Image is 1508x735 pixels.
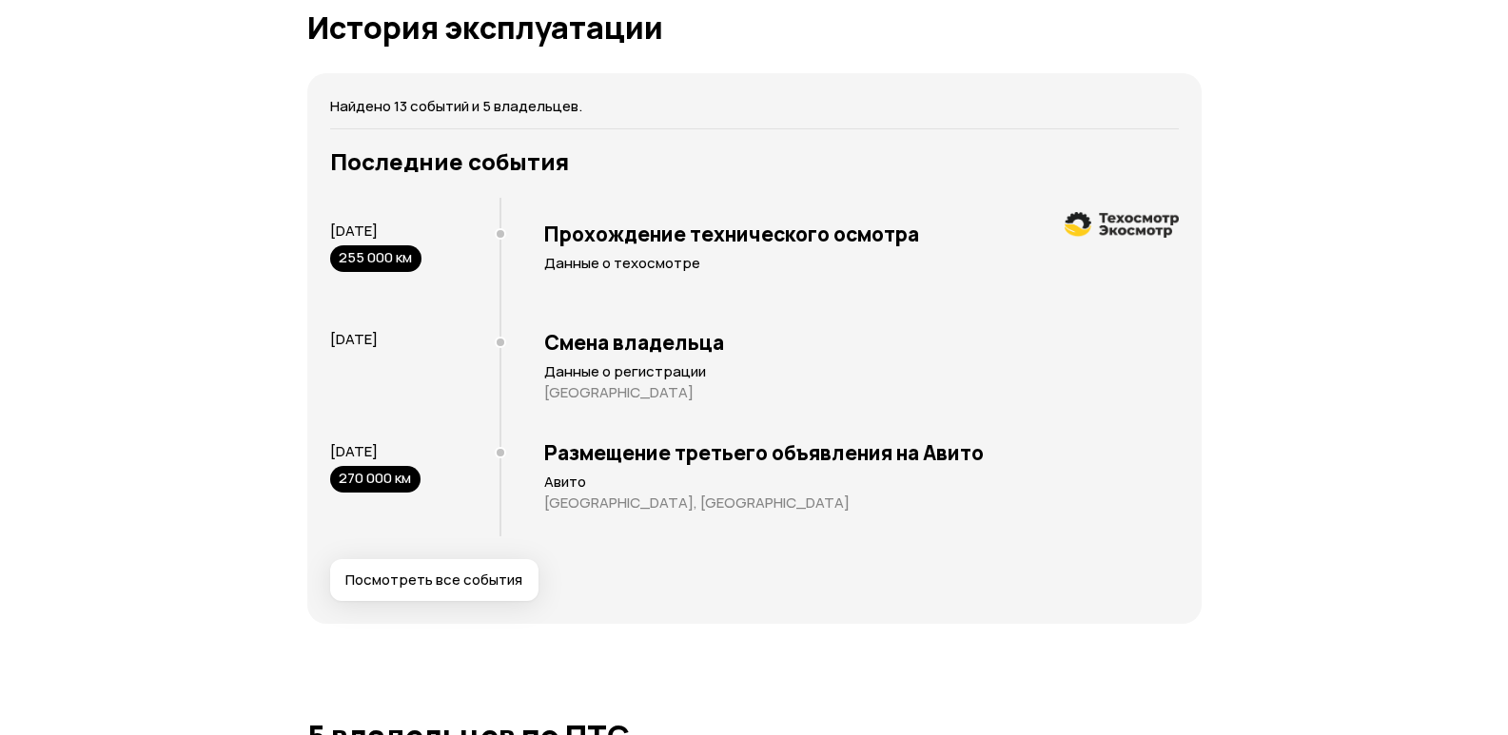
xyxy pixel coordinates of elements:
[330,466,421,493] div: 270 000 км
[330,245,421,272] div: 255 000 км
[330,148,1179,175] h3: Последние события
[330,441,378,461] span: [DATE]
[544,362,1179,381] p: Данные о регистрации
[544,473,1179,492] p: Авито
[544,330,1179,355] h3: Смена владельца
[544,440,1179,465] h3: Размещение третьего объявления на Авито
[330,329,378,349] span: [DATE]
[544,222,1179,246] h3: Прохождение технического осмотра
[307,10,1202,45] h1: История эксплуатации
[544,493,1179,513] p: [GEOGRAPHIC_DATA], [GEOGRAPHIC_DATA]
[1065,212,1179,238] img: logo
[345,571,522,590] span: Посмотреть все события
[544,383,1179,402] p: [GEOGRAPHIC_DATA]
[544,254,1179,273] p: Данные о техосмотре
[330,96,1179,117] p: Найдено 13 событий и 5 владельцев.
[330,221,378,241] span: [DATE]
[330,559,539,601] button: Посмотреть все события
